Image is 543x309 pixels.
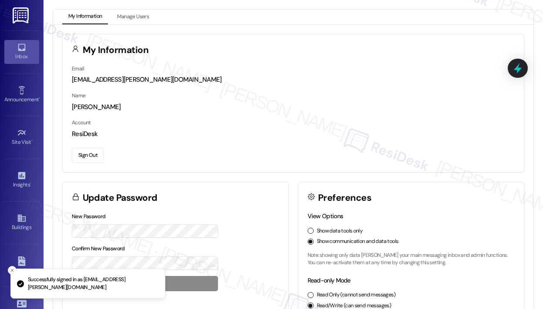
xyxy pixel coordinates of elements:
p: Successfully signed in as [EMAIL_ADDRESS][PERSON_NAME][DOMAIN_NAME] [28,276,158,291]
a: Inbox [4,40,39,63]
p: Note: showing only data [PERSON_NAME] your main messaging inbox and admin functions. You can re-a... [308,252,515,267]
label: Account [72,119,91,126]
h3: My Information [83,46,149,55]
h3: Preferences [318,193,371,203]
label: View Options [308,212,343,220]
label: Read Only (cannot send messages) [317,291,396,299]
button: Sign Out [72,148,104,163]
div: [EMAIL_ADDRESS][PERSON_NAME][DOMAIN_NAME] [72,75,515,84]
div: [PERSON_NAME] [72,103,515,112]
a: Leads [4,254,39,277]
label: Confirm New Password [72,245,125,252]
a: Buildings [4,211,39,234]
button: Close toast [8,266,17,275]
label: Name [72,92,86,99]
img: ResiDesk Logo [13,7,30,23]
span: • [39,95,40,101]
h3: Update Password [83,193,158,203]
label: Show communication and data tools [317,238,399,246]
label: New Password [72,213,106,220]
a: Insights • [4,168,39,192]
button: Manage Users [111,10,155,24]
button: My Information [62,10,108,24]
a: Site Visit • [4,126,39,149]
span: • [30,180,31,186]
div: ResiDesk [72,130,515,139]
label: Read-only Mode [308,276,351,284]
label: Email [72,65,84,72]
span: • [31,138,33,144]
label: Show data tools only [317,227,363,235]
